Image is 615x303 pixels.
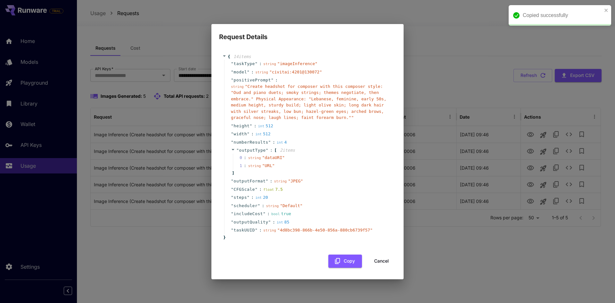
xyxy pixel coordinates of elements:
[255,194,268,201] div: 20
[251,194,254,201] span: :
[271,211,291,217] div: true
[255,228,258,232] span: "
[239,148,266,153] span: outputType
[240,163,248,169] span: 1
[211,24,404,42] h2: Request Details
[234,178,266,184] span: outputFormat
[234,54,251,59] span: 14 item s
[270,178,273,184] span: :
[262,163,275,168] span: " URL "
[267,211,270,217] span: :
[234,77,271,83] span: positivePrompt
[250,123,252,128] span: "
[234,139,268,146] span: numberResults
[328,255,362,268] button: Copy
[231,195,234,200] span: "
[234,131,247,137] span: width
[248,156,261,160] span: string
[259,186,262,193] span: :
[231,70,234,74] span: "
[231,170,234,176] span: ]
[277,220,283,224] span: int
[273,139,275,146] span: :
[231,140,234,145] span: "
[263,186,283,193] div: 7.5
[259,227,262,233] span: :
[234,194,247,201] span: steps
[234,203,258,209] span: scheduler
[266,148,268,153] span: "
[240,155,248,161] span: 0
[231,187,234,192] span: "
[277,228,373,232] span: " 4d8bc398-866b-4e50-856a-880cb6739f57 "
[262,203,265,209] span: :
[236,148,239,153] span: "
[247,70,250,74] span: "
[247,131,250,136] span: "
[288,179,303,183] span: " JPEG "
[231,78,234,82] span: "
[234,211,263,217] span: includeCost
[367,255,396,268] button: Cancel
[266,204,279,208] span: string
[231,203,234,208] span: "
[263,188,274,192] span: float
[263,211,266,216] span: "
[280,148,295,153] span: 2 item s
[275,77,278,83] span: :
[231,220,234,224] span: "
[244,155,246,161] div: :
[231,211,234,216] span: "
[231,123,234,128] span: "
[268,140,271,145] span: "
[234,227,255,233] span: taskUUID
[255,196,262,200] span: int
[234,61,255,67] span: taskType
[258,203,260,208] span: "
[255,187,258,192] span: "
[277,139,287,146] div: 4
[231,61,234,66] span: "
[258,124,264,128] span: int
[251,69,254,75] span: :
[277,61,317,66] span: " imageInference "
[262,155,284,160] span: " dataURI "
[271,78,274,82] span: "
[231,84,386,120] span: " Create headshot for composer with this composer style: "Oud and piano duets; smoky strings; the...
[269,70,322,74] span: " civitai:4201@130072 "
[247,195,250,200] span: "
[523,12,602,19] div: Copied successfully
[234,219,268,225] span: outputQuality
[258,123,273,129] div: 512
[277,219,290,225] div: 85
[259,61,262,67] span: :
[255,131,270,137] div: 512
[277,140,283,145] span: int
[266,179,268,183] span: "
[231,85,244,89] span: string
[263,62,276,66] span: string
[271,212,280,216] span: bool
[222,234,226,241] span: }
[234,186,255,193] span: CFGScale
[604,8,609,13] button: close
[234,69,247,75] span: model
[231,131,234,136] span: "
[248,164,261,168] span: string
[231,179,234,183] span: "
[244,163,246,169] div: :
[228,54,230,60] span: {
[263,228,276,232] span: string
[254,123,257,129] span: :
[231,228,234,232] span: "
[280,203,302,208] span: " Default "
[274,147,277,154] span: [
[251,131,254,137] span: :
[234,123,250,129] span: height
[273,219,275,225] span: :
[255,132,262,136] span: int
[274,179,287,183] span: string
[255,70,268,74] span: string
[255,61,258,66] span: "
[270,147,273,154] span: :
